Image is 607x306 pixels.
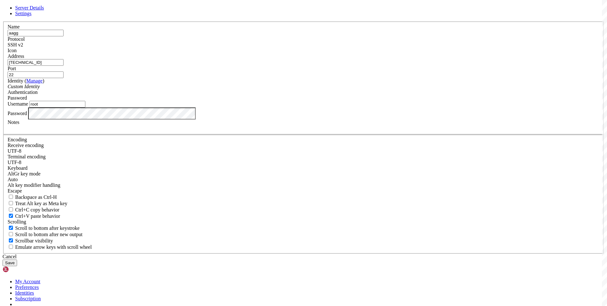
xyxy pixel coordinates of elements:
span: Escape [8,188,22,193]
label: Set the expected encoding for data received from the host. If the encodings do not match, visual ... [8,143,44,148]
input: Backspace as Ctrl-H [9,195,13,199]
a: Settings [15,11,32,16]
a: Subscription [15,296,41,301]
label: Protocol [8,36,25,42]
label: Whether to scroll to the bottom on any keystroke. [8,225,80,231]
input: Scroll to bottom after new output [9,232,13,236]
a: Server Details [15,5,44,10]
input: Host Name or IP [8,59,64,66]
span: Treat Alt key as Meta key [15,201,67,206]
label: Encoding [8,137,27,142]
div: UTF-8 [8,160,599,165]
label: Authentication [8,89,38,95]
input: Ctrl+C copy behavior [9,207,13,211]
span: UTF-8 [8,160,21,165]
input: Login Username [29,101,85,107]
div: Cancel [3,254,604,260]
div: Custom Identity [8,84,599,89]
label: Controls how the Alt key is handled. Escape: Send an ESC prefix. 8-Bit: Add 128 to the typed char... [8,182,60,188]
label: Name [8,24,20,29]
span: Password [8,95,27,101]
a: Manage [26,78,43,83]
div: Password [8,95,599,101]
label: Set the expected encoding for data received from the host. If the encodings do not match, visual ... [8,171,40,176]
span: Backspace as Ctrl-H [15,194,57,200]
label: Password [8,110,27,116]
input: Server Name [8,30,64,36]
i: Custom Identity [8,84,40,89]
a: Preferences [15,285,39,290]
span: Ctrl+C copy behavior [15,207,59,212]
label: Scroll to bottom after new output. [8,232,83,237]
label: Ctrl-C copies if true, send ^C to host if false. Ctrl-Shift-C sends ^C to host if true, copies if... [8,207,59,212]
input: Ctrl+V paste behavior [9,214,13,218]
label: Username [8,101,28,107]
button: Save [3,260,17,266]
span: ( ) [25,78,44,83]
label: Scrolling [8,219,26,224]
label: Identity [8,78,44,83]
label: Icon [8,48,16,53]
div: Escape [8,188,599,194]
span: Emulate arrow keys with scroll wheel [15,244,92,250]
span: Scrollbar visibility [15,238,53,243]
label: The default terminal encoding. ISO-2022 enables character map translations (like graphics maps). ... [8,154,46,159]
label: The vertical scrollbar mode. [8,238,53,243]
div: (0, 1) [3,8,5,13]
a: Identities [15,290,34,296]
x-row: Connection timed out [3,3,524,8]
input: Treat Alt key as Meta key [9,201,13,205]
label: When using the alternative screen buffer, and DECCKM (Application Cursor Keys) is active, mouse w... [8,244,92,250]
span: Scroll to bottom after new output [15,232,83,237]
div: SSH v2 [8,42,599,48]
span: SSH v2 [8,42,23,47]
label: Port [8,66,16,71]
img: Shellngn [3,266,39,272]
div: UTF-8 [8,148,599,154]
div: Auto [8,177,599,182]
span: Auto [8,177,18,182]
label: If true, the backspace should send BS ('\x08', aka ^H). Otherwise the backspace key should send '... [8,194,57,200]
label: Whether the Alt key acts as a Meta key or as a distinct Alt key. [8,201,67,206]
a: My Account [15,279,40,284]
span: UTF-8 [8,148,21,154]
span: Scroll to bottom after keystroke [15,225,80,231]
label: Keyboard [8,165,28,171]
label: Ctrl+V pastes if true, sends ^V to host if false. Ctrl+Shift+V sends ^V to host if true, pastes i... [8,213,60,219]
input: Scroll to bottom after keystroke [9,226,13,230]
label: Notes [8,119,19,125]
label: Address [8,53,24,59]
input: Scrollbar visibility [9,238,13,242]
input: Port Number [8,71,64,78]
span: Ctrl+V paste behavior [15,213,60,219]
input: Emulate arrow keys with scroll wheel [9,245,13,249]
